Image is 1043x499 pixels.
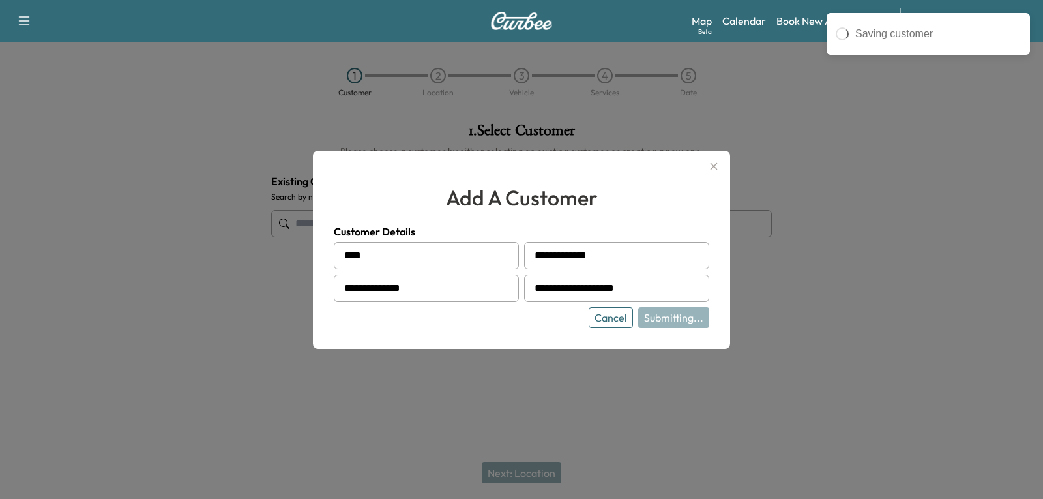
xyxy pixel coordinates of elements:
[589,307,633,328] button: Cancel
[334,224,709,239] h4: Customer Details
[698,27,712,37] div: Beta
[776,13,887,29] a: Book New Appointment
[722,13,766,29] a: Calendar
[855,26,1021,42] div: Saving customer
[334,182,709,213] h2: add a customer
[490,12,553,30] img: Curbee Logo
[692,13,712,29] a: MapBeta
